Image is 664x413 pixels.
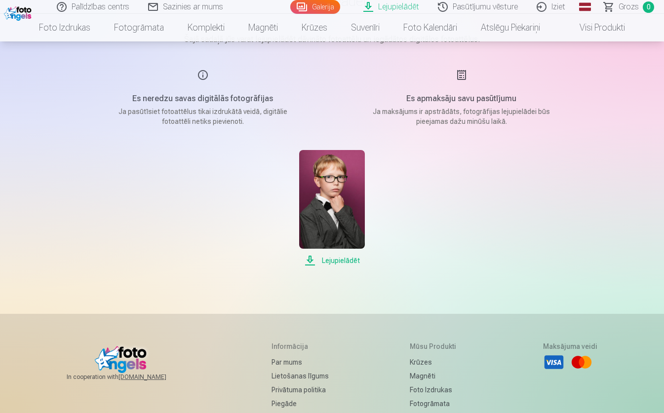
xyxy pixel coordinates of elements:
a: Foto izdrukas [27,14,102,41]
h5: Maksājuma veidi [543,341,597,351]
span: In cooperation with [67,373,190,381]
a: Atslēgu piekariņi [469,14,552,41]
a: Lietošanas līgums [272,369,329,383]
p: Ja pasūtīsiet fotoattēlus tikai izdrukātā veidā, digitālie fotoattēli netiks pievienoti. [109,107,297,126]
li: Mastercard [571,351,592,373]
a: Krūzes [410,355,462,369]
span: Grozs [619,1,639,13]
a: Fotogrāmata [410,397,462,411]
a: Magnēti [236,14,290,41]
a: [DOMAIN_NAME] [118,373,190,381]
a: Par mums [272,355,329,369]
a: Fotogrāmata [102,14,176,41]
a: Foto kalendāri [391,14,469,41]
a: Privātuma politika [272,383,329,397]
a: Suvenīri [339,14,391,41]
li: Visa [543,351,565,373]
a: Krūzes [290,14,339,41]
a: Foto izdrukas [410,383,462,397]
h5: Es apmaksāju savu pasūtījumu [368,93,555,105]
span: 0 [643,1,654,13]
a: Komplekti [176,14,236,41]
a: Visi produkti [552,14,637,41]
a: Piegāde [272,397,329,411]
img: /fa1 [4,4,34,21]
p: Ja maksājums ir apstrādāts, fotogrāfijas lejupielādei būs pieejamas dažu minūšu laikā. [368,107,555,126]
span: Lejupielādēt [299,255,365,266]
h5: Es neredzu savas digitālās fotogrāfijas [109,93,297,105]
a: Lejupielādēt [299,150,365,266]
h5: Informācija [272,341,329,351]
h5: Mūsu produkti [410,341,462,351]
a: Magnēti [410,369,462,383]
